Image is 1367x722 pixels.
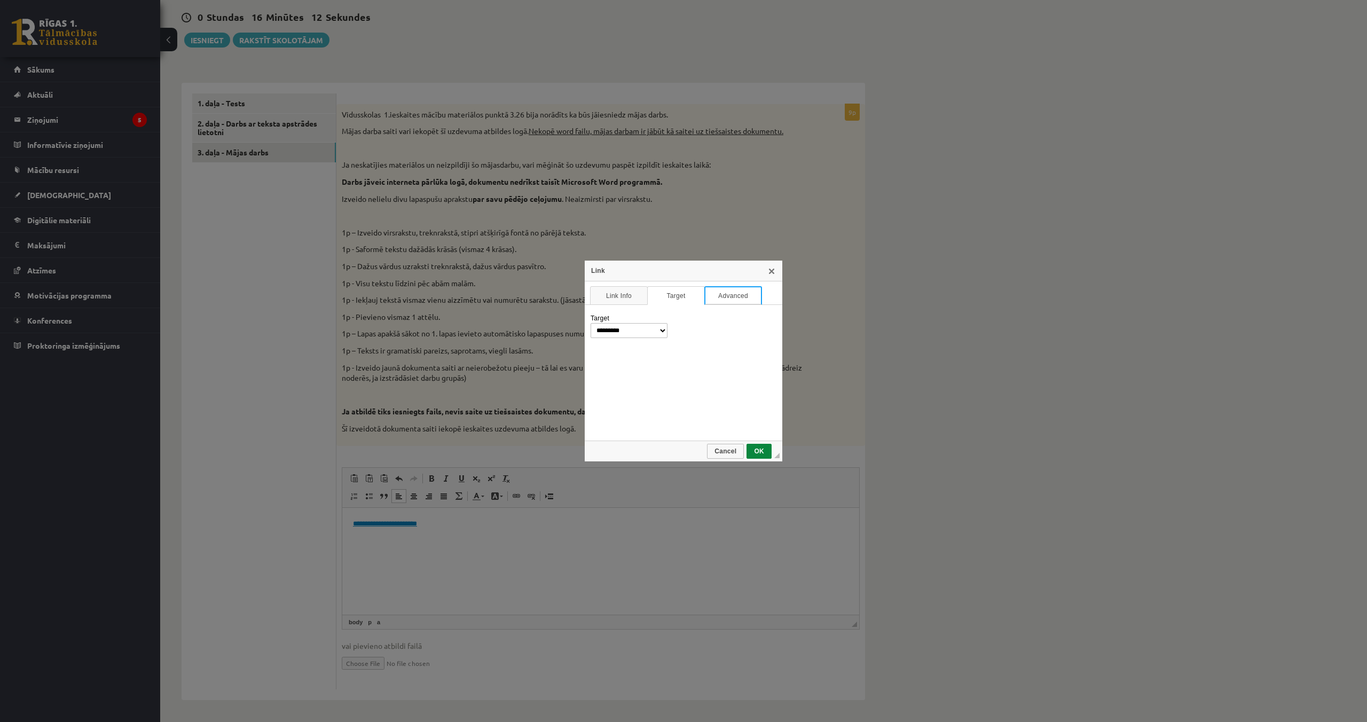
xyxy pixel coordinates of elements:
a: Cancel [707,444,744,459]
label: Target [591,315,609,322]
div: Resize [774,453,780,458]
div: Target [590,310,777,438]
a: Target [647,286,705,305]
a: Advanced [704,286,762,305]
body: Editor, wiswyg-editor-user-answer-47024717193040 [11,11,506,22]
div: Link [585,261,782,281]
a: Close [767,266,776,275]
a: OK [747,444,772,459]
a: Link Info [590,286,648,305]
span: Cancel [708,448,743,455]
span: OK [748,448,771,455]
